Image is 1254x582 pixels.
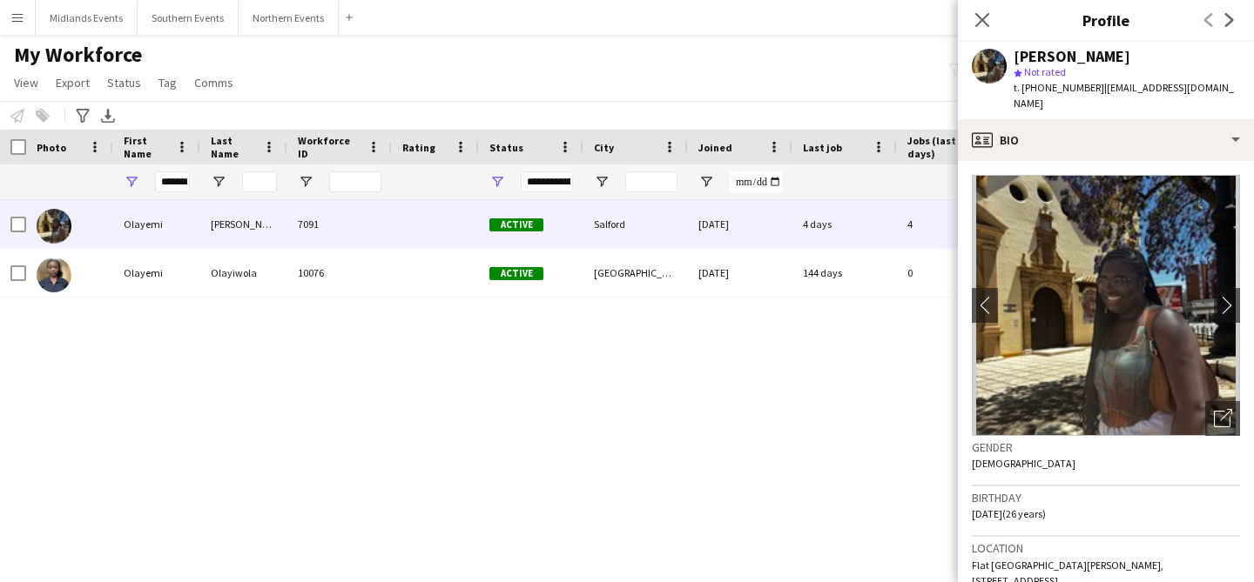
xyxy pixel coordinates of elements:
[98,105,118,126] app-action-btn: Export XLSX
[107,75,141,90] span: Status
[138,1,239,35] button: Southern Events
[972,540,1240,556] h3: Location
[1014,81,1234,110] span: | [EMAIL_ADDRESS][DOMAIN_NAME]
[972,507,1046,520] span: [DATE] (26 years)
[239,1,339,35] button: Northern Events
[37,141,66,154] span: Photo
[1024,65,1066,78] span: Not rated
[489,141,523,154] span: Status
[242,171,277,192] input: Last Name Filter Input
[489,174,505,190] button: Open Filter Menu
[187,71,240,94] a: Comms
[792,249,897,297] div: 144 days
[972,490,1240,505] h3: Birthday
[287,249,392,297] div: 10076
[698,141,732,154] span: Joined
[56,75,90,90] span: Export
[897,200,1001,248] div: 4
[200,249,287,297] div: Olayiwola
[958,119,1254,161] div: Bio
[688,249,792,297] div: [DATE]
[14,75,38,90] span: View
[329,171,381,192] input: Workforce ID Filter Input
[124,174,139,190] button: Open Filter Menu
[72,105,93,126] app-action-btn: Advanced filters
[897,249,1001,297] div: 0
[49,71,97,94] a: Export
[907,134,970,160] span: Jobs (last 90 days)
[113,249,200,297] div: Olayemi
[7,71,45,94] a: View
[972,457,1075,470] span: [DEMOGRAPHIC_DATA]
[211,134,256,160] span: Last Name
[972,175,1240,436] img: Crew avatar or photo
[100,71,148,94] a: Status
[1205,401,1240,436] div: Open photos pop-in
[688,200,792,248] div: [DATE]
[37,209,71,244] img: Olayemi Miller
[594,174,610,190] button: Open Filter Menu
[792,200,897,248] div: 4 days
[972,439,1240,455] h3: Gender
[730,171,782,192] input: Joined Filter Input
[803,141,842,154] span: Last job
[958,9,1254,31] h3: Profile
[124,134,169,160] span: First Name
[583,249,688,297] div: [GEOGRAPHIC_DATA]
[298,174,313,190] button: Open Filter Menu
[402,141,435,154] span: Rating
[194,75,233,90] span: Comms
[155,171,190,192] input: First Name Filter Input
[14,42,142,68] span: My Workforce
[625,171,678,192] input: City Filter Input
[36,1,138,35] button: Midlands Events
[698,174,714,190] button: Open Filter Menu
[113,200,200,248] div: Olayemi
[583,200,688,248] div: Salford
[1014,49,1130,64] div: [PERSON_NAME]
[1014,81,1104,94] span: t. [PHONE_NUMBER]
[594,141,614,154] span: City
[158,75,177,90] span: Tag
[211,174,226,190] button: Open Filter Menu
[37,258,71,292] img: Olayemi Olayiwola
[152,71,184,94] a: Tag
[200,200,287,248] div: [PERSON_NAME]
[489,218,543,231] span: Active
[298,134,361,160] span: Workforce ID
[489,267,543,280] span: Active
[287,200,392,248] div: 7091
